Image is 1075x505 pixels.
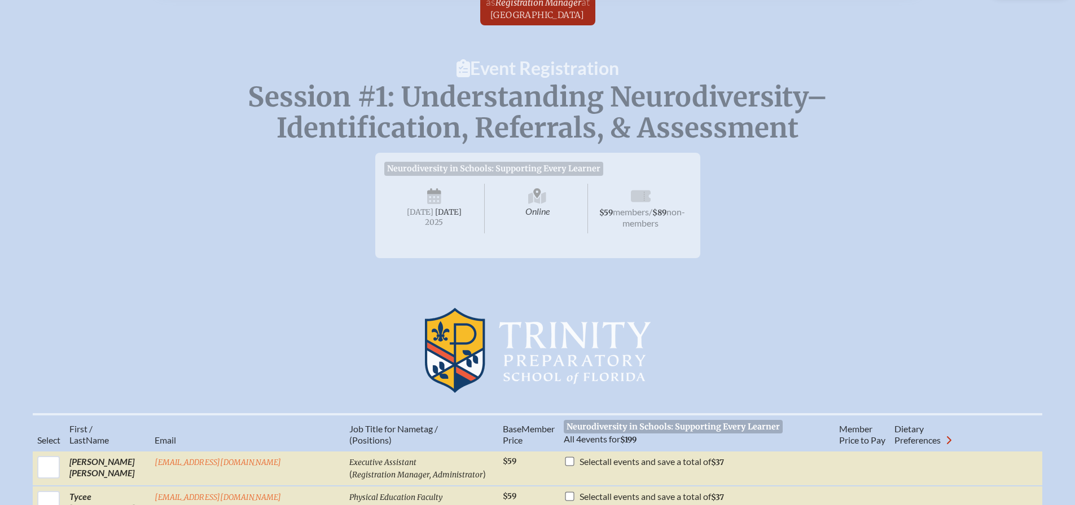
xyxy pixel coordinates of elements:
span: All 4 [564,433,581,444]
span: $89 [652,208,666,218]
span: 2025 [393,218,476,227]
span: Neurodiversity in Schools: Supporting Every Learner [384,162,604,175]
span: [GEOGRAPHIC_DATA] [490,10,585,20]
span: $37 [711,458,724,467]
span: Registration Manager, Administrator [352,470,483,480]
span: er [547,423,555,434]
span: Last [69,435,86,445]
span: Neurodiversity in Schools: Supporting Every Learner [564,420,783,433]
th: Name [65,414,150,451]
span: Executive Assistant [349,458,416,467]
p: all events and save a total of [580,456,724,467]
th: Diet [890,414,979,451]
td: [PERSON_NAME] [PERSON_NAME] [65,451,150,486]
span: members [613,206,649,217]
a: [EMAIL_ADDRESS][DOMAIN_NAME] [155,493,281,502]
p: all events and save a total of [580,491,724,502]
span: $59 [503,491,516,501]
span: events for [564,433,637,444]
span: Base [503,423,521,434]
th: Email [150,414,344,451]
th: Member Price to Pay [835,414,890,451]
img: Trinity Preparatory School [425,308,651,393]
th: Job Title for Nametag / (Positions) [345,414,498,451]
span: Select [580,491,603,502]
span: $59 [503,457,516,466]
span: Online [487,184,588,233]
span: Physical Education Faculty [349,493,442,502]
a: [EMAIL_ADDRESS][DOMAIN_NAME] [155,458,281,467]
span: / [649,206,652,217]
span: [DATE] [435,207,462,217]
p: Session #1: Understanding Neurodiversity–Identification, Referrals, & Assessment [240,82,836,144]
span: First / [69,423,93,434]
span: ary Preferences [894,423,941,445]
span: Select [580,456,603,467]
th: Memb [498,414,559,451]
span: [DATE] [407,207,433,217]
span: non-members [622,206,685,228]
span: ( [349,468,352,479]
span: Price [503,435,523,445]
span: ) [483,468,486,479]
span: $199 [620,435,637,445]
span: $37 [711,493,724,502]
span: $59 [599,208,613,218]
span: Select [37,435,60,445]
